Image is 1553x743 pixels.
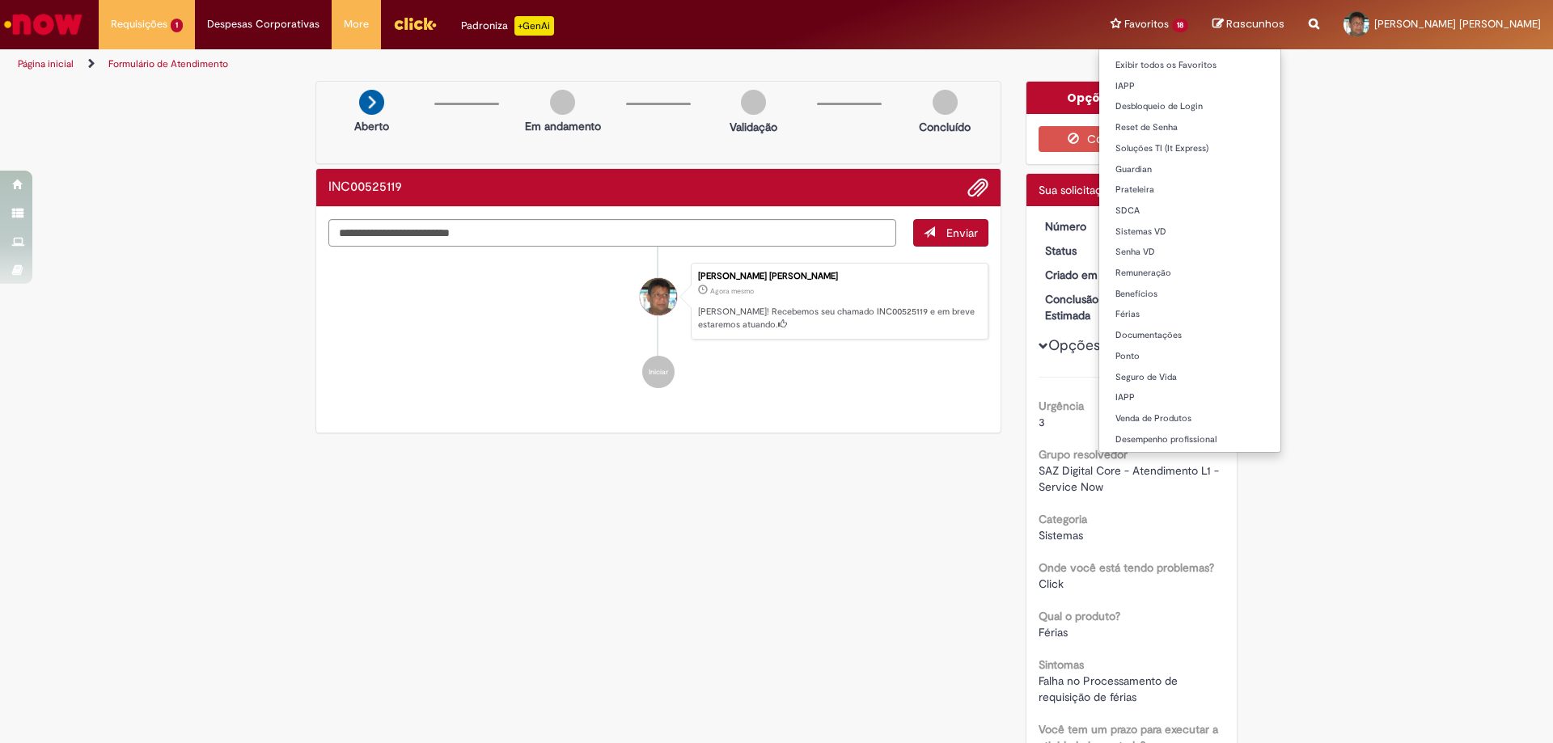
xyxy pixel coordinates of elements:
[1033,243,1132,259] dt: Status
[698,272,980,281] div: [PERSON_NAME] [PERSON_NAME]
[1039,673,1181,704] span: Falha no Processamento de requisição de férias
[1099,348,1280,365] a: Ponto
[919,119,971,135] p: Concluído
[393,11,437,36] img: click_logo_yellow_360x200.png
[1212,17,1284,32] a: Rascunhos
[171,19,183,32] span: 1
[1099,223,1280,241] a: Sistemas VD
[967,177,988,198] button: Adicionar anexos
[1039,609,1120,623] b: Qual o produto?
[354,118,389,134] p: Aberto
[1033,291,1132,323] dt: Conclusão Estimada
[344,16,369,32] span: More
[710,286,754,296] time: 30/09/2025 23:57:27
[108,57,228,70] a: Formulário de Atendimento
[1099,78,1280,95] a: IAPP
[1099,306,1280,323] a: Férias
[1099,57,1280,74] a: Exibir todos os Favoritos
[2,8,85,40] img: ServiceNow
[111,16,167,32] span: Requisições
[514,16,554,36] p: +GenAi
[525,118,601,134] p: Em andamento
[1033,218,1132,234] dt: Número
[1099,369,1280,386] a: Seguro de Vida
[698,306,980,331] p: [PERSON_NAME]! Recebemos seu chamado INC00525119 e em breve estaremos atuando.
[1099,264,1280,282] a: Remuneração
[710,286,754,296] span: Agora mesmo
[1099,410,1280,428] a: Venda de Produtos
[1099,389,1280,407] a: IAPP
[1026,82,1238,114] div: Opções do Incidente
[1039,512,1087,526] b: Categoria
[1099,98,1280,116] a: Desbloqueio de Login
[1039,399,1084,413] b: Urgência
[1039,463,1222,494] span: SAZ Digital Core - Atendimento L1 - Service Now
[741,90,766,115] img: img-circle-grey.png
[1039,415,1045,429] span: 3
[1099,202,1280,220] a: SDCA
[1099,119,1280,137] a: Reset de Senha
[1099,285,1280,303] a: Benefícios
[328,247,988,405] ul: Histórico de tíquete
[328,263,988,340] li: Marcio Anderson Henriques Da Silva
[1172,19,1188,32] span: 18
[1374,17,1541,31] span: [PERSON_NAME] [PERSON_NAME]
[1039,126,1225,152] button: Cancelar Incidente
[1099,181,1280,199] a: Prateleira
[1099,327,1280,344] a: Documentações
[1099,243,1280,261] a: Senha VD
[1099,431,1280,449] a: Desempenho profissional
[640,278,677,315] div: Marcio Anderson Henriques Da Silva
[1039,447,1128,462] b: Grupo resolvedor
[1033,267,1132,283] dt: Criado em
[1039,625,1068,640] span: Férias
[1099,140,1280,158] a: Soluções TI (It Express)
[1099,161,1280,179] a: Guardian
[359,90,384,115] img: arrow-next.png
[1039,528,1083,542] span: Sistemas
[550,90,575,115] img: img-circle-grey.png
[207,16,319,32] span: Despesas Corporativas
[1124,16,1169,32] span: Favoritos
[1039,560,1214,575] b: Onde você está tendo problemas?
[913,219,988,247] button: Enviar
[933,90,958,115] img: img-circle-grey.png
[18,57,74,70] a: Página inicial
[1039,576,1064,591] span: Click
[1226,16,1284,32] span: Rascunhos
[1098,49,1281,453] ul: Favoritos
[461,16,554,36] div: Padroniza
[12,49,1023,79] ul: Trilhas de página
[328,180,402,195] h2: INC00525119 Histórico de tíquete
[730,119,777,135] p: Validação
[328,219,896,247] textarea: Digite sua mensagem aqui...
[1039,183,1172,197] span: Sua solicitação foi enviada
[946,226,978,240] span: Enviar
[1039,657,1084,672] b: Sintomas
